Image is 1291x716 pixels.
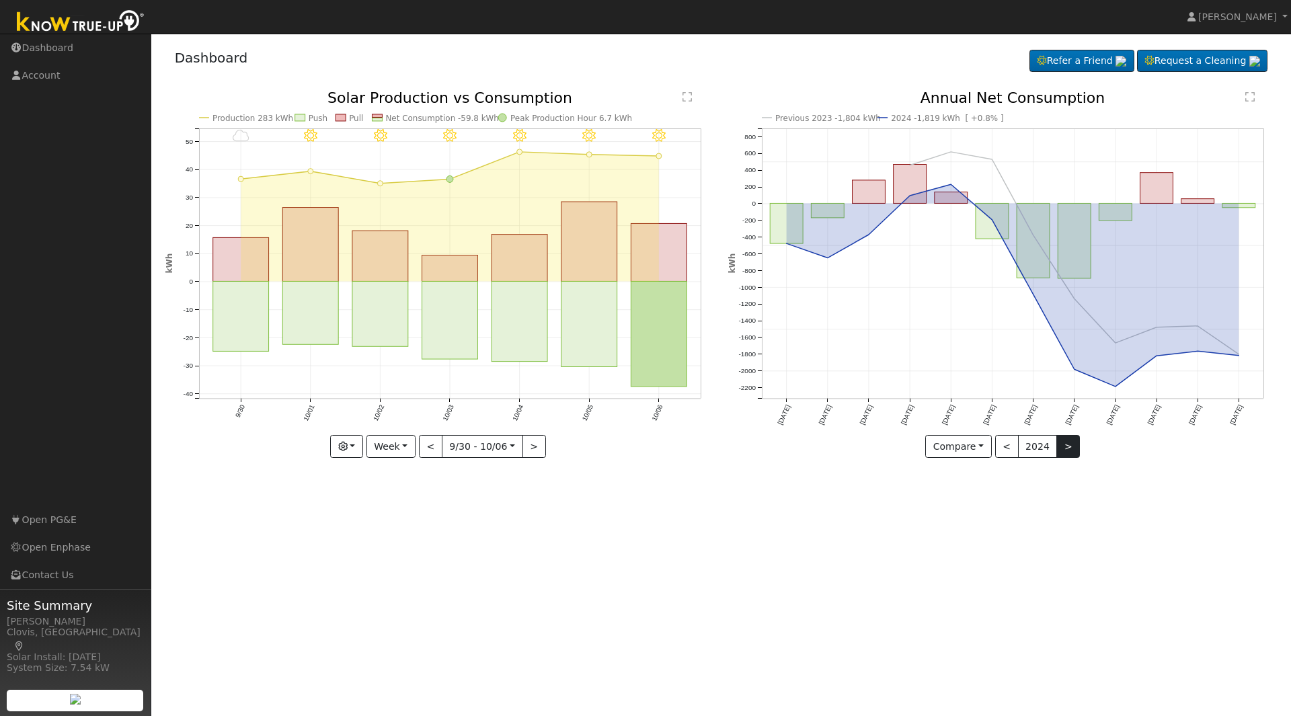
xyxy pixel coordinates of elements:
[1017,204,1050,278] rect: onclick=""
[586,152,592,157] circle: onclick=""
[1099,204,1132,221] rect: onclick=""
[1029,50,1134,73] a: Refer a Friend
[1198,11,1277,22] span: [PERSON_NAME]
[422,282,477,360] rect: onclick=""
[561,282,617,367] rect: onclick=""
[935,192,968,204] rect: onclick=""
[185,166,193,173] text: 40
[212,114,293,123] text: Production 283 kWh
[419,435,442,458] button: <
[738,334,756,342] text: -1600
[442,435,523,458] button: 9/30 - 10/06
[282,282,338,345] rect: onclick=""
[1237,353,1242,358] circle: onclick=""
[894,165,927,204] rect: onclick=""
[373,129,387,143] i: 10/02 - MostlyClear
[511,403,525,422] text: 10/04
[682,91,692,102] text: 
[377,181,383,186] circle: onclick=""
[371,403,385,422] text: 10/02
[738,284,756,291] text: -1000
[1105,403,1121,426] text: [DATE]
[948,182,953,187] circle: onclick=""
[304,129,317,143] i: 10/01 - Clear
[1249,56,1260,67] img: retrieve
[183,334,193,342] text: -20
[492,282,547,362] rect: onclick=""
[1116,56,1126,67] img: retrieve
[900,403,915,426] text: [DATE]
[366,435,416,458] button: Week
[776,403,791,426] text: [DATE]
[995,435,1019,458] button: <
[742,267,756,274] text: -800
[185,194,193,201] text: 30
[349,114,363,123] text: Pull
[1181,199,1214,204] rect: onclick=""
[327,89,572,106] text: Solar Production vs Consumption
[212,238,268,282] rect: onclick=""
[1072,296,1077,302] circle: onclick=""
[183,306,193,313] text: -10
[10,7,151,38] img: Know True-Up
[1222,204,1255,208] rect: onclick=""
[513,129,526,143] i: 10/04 - Clear
[744,183,756,190] text: 200
[752,200,756,207] text: 0
[744,167,756,174] text: 400
[443,129,457,143] i: 10/03 - MostlyClear
[7,614,144,629] div: [PERSON_NAME]
[907,163,912,168] circle: onclick=""
[1154,354,1159,359] circle: onclick=""
[948,149,953,155] circle: onclick=""
[308,114,327,123] text: Push
[825,255,830,261] circle: onclick=""
[238,176,243,182] circle: onclick=""
[13,641,26,651] a: Map
[522,435,546,458] button: >
[580,403,594,422] text: 10/05
[232,129,249,143] i: 9/30 - Cloudy
[738,367,756,374] text: -2000
[185,138,193,145] text: 50
[744,150,756,157] text: 600
[175,50,248,66] a: Dashboard
[352,282,408,347] rect: onclick=""
[185,222,193,229] text: 20
[183,390,193,397] text: -40
[1146,403,1162,426] text: [DATE]
[1113,384,1118,389] circle: onclick=""
[1113,340,1118,346] circle: onclick=""
[631,224,687,282] rect: onclick=""
[561,202,617,281] rect: onclick=""
[976,204,1009,239] rect: onclick=""
[1058,204,1091,279] rect: onclick=""
[742,250,756,257] text: -600
[1228,403,1244,426] text: [DATE]
[234,403,246,419] text: 9/30
[650,403,664,422] text: 10/06
[728,253,737,274] text: kWh
[492,235,547,282] rect: onclick=""
[990,157,995,162] circle: onclick=""
[631,282,687,387] rect: onclick=""
[811,204,844,218] rect: onclick=""
[1031,233,1036,238] circle: onclick=""
[1072,367,1077,372] circle: onclick=""
[1023,403,1039,426] text: [DATE]
[744,133,756,141] text: 800
[866,232,871,237] circle: onclick=""
[1137,50,1267,73] a: Request a Cleaning
[738,384,756,391] text: -2200
[185,250,193,257] text: 10
[1031,292,1036,297] circle: onclick=""
[656,153,662,159] circle: onclick=""
[212,282,268,352] rect: onclick=""
[510,114,632,123] text: Peak Production Hour 6.7 kWh
[70,694,81,705] img: retrieve
[1018,435,1058,458] button: 2024
[652,129,666,143] i: 10/06 - Clear
[582,129,596,143] i: 10/05 - Clear
[7,650,144,664] div: Solar Install: [DATE]
[7,596,144,614] span: Site Summary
